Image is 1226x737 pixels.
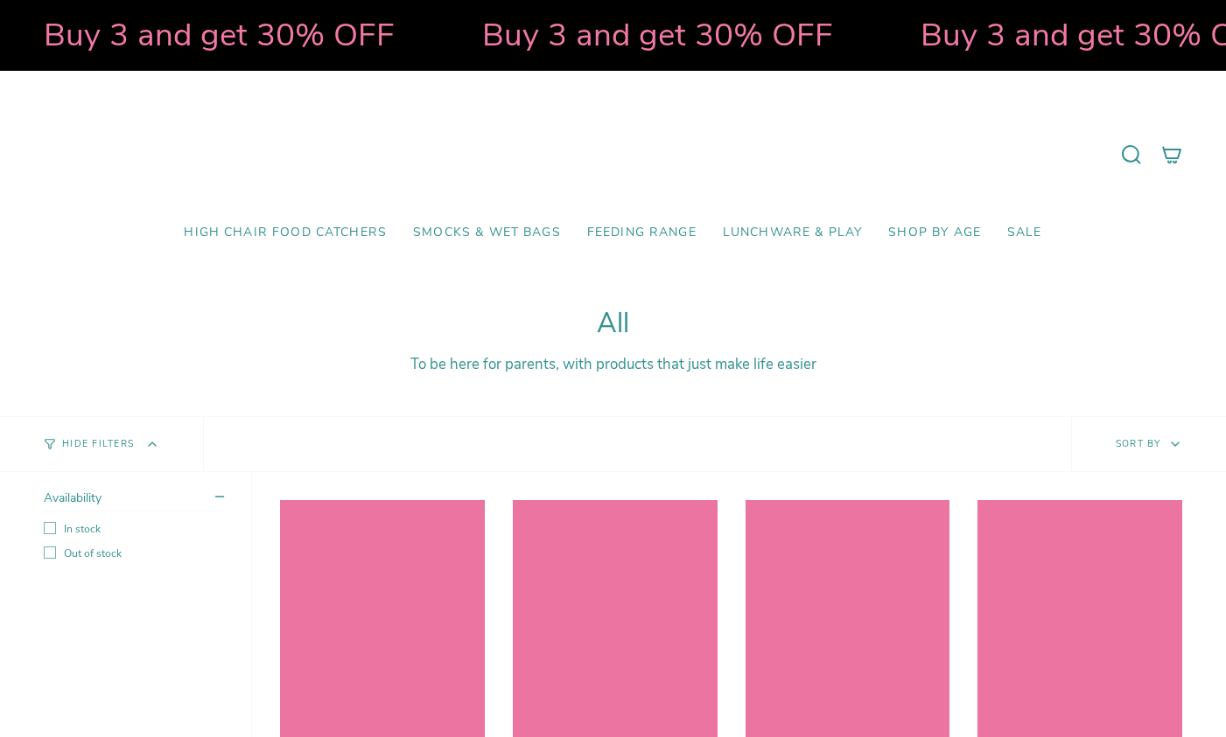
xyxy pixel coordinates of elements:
span: Sort by [1116,437,1161,450]
span: High Chair Food Catchers [184,226,387,240]
span: To be here for parents, with products that just make life easier [410,354,816,374]
span: Availability [44,490,102,506]
button: Sort by [1071,417,1226,471]
strong: Buy 3 and get 30% OFF [849,13,1200,57]
span: Hide Filters [62,440,134,449]
a: Feeding Range [574,212,710,254]
h1: All [44,308,1182,340]
span: Smocks & Wet Bags [413,226,561,240]
a: SALE [994,212,1055,254]
span: SALE [1007,226,1042,240]
strong: Buy 3 and get 30% OFF [410,13,761,57]
span: Shop by Age [888,226,981,240]
summary: Availability [44,490,224,511]
span: Lunchware & Play [723,226,862,240]
a: Lunchware & Play [710,212,875,254]
label: Out of stock [44,546,224,560]
a: Smocks & Wet Bags [400,212,574,254]
span: Feeding Range [587,226,697,240]
a: Shop by Age [875,212,994,254]
a: Mumma’s Little Helpers [462,97,764,212]
a: High Chair Food Catchers [171,212,400,254]
label: In stock [44,522,224,536]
